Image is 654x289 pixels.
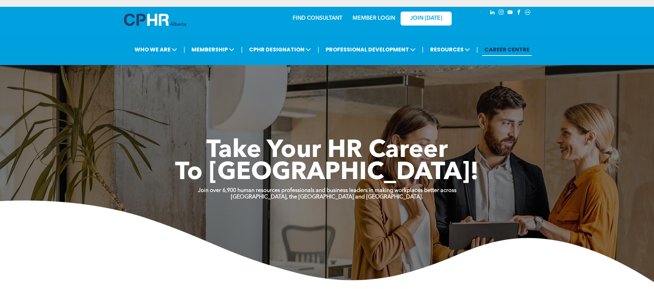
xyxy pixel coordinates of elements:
span: CPHR DESIGNATION [247,43,313,56]
a: CAREER CENTRE [482,43,532,56]
span: MEMBERSHIP [189,43,236,56]
a: Social network [524,9,531,18]
a: instagram [497,9,505,18]
span: WHO WE ARE [133,43,179,56]
a: MEMBER LOGIN [353,16,395,21]
strong: Join over 6,900 human resources professionals and business leaders in making workplaces better ac... [198,188,456,193]
strong: [GEOGRAPHIC_DATA], the [GEOGRAPHIC_DATA] and [GEOGRAPHIC_DATA]. [231,194,423,200]
span: PROFESSIONAL DEVELOPMENT [324,43,418,56]
span: RESOURCES [428,43,472,56]
a: facebook [515,9,523,18]
span: JOIN [DATE] [410,15,442,22]
li: | [184,43,185,57]
li: | [241,43,243,57]
li: | [422,43,424,57]
a: linkedin [488,9,496,18]
li: | [477,43,478,57]
a: FIND CONSULTANT [293,16,342,21]
li: | [317,43,319,57]
a: JOIN [DATE] [401,12,452,26]
img: A blue and white logo for cp alberta [124,14,186,26]
a: youtube [506,9,514,18]
span: Take Your HR Career [206,139,448,163]
span: To [GEOGRAPHIC_DATA]! [175,161,479,185]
